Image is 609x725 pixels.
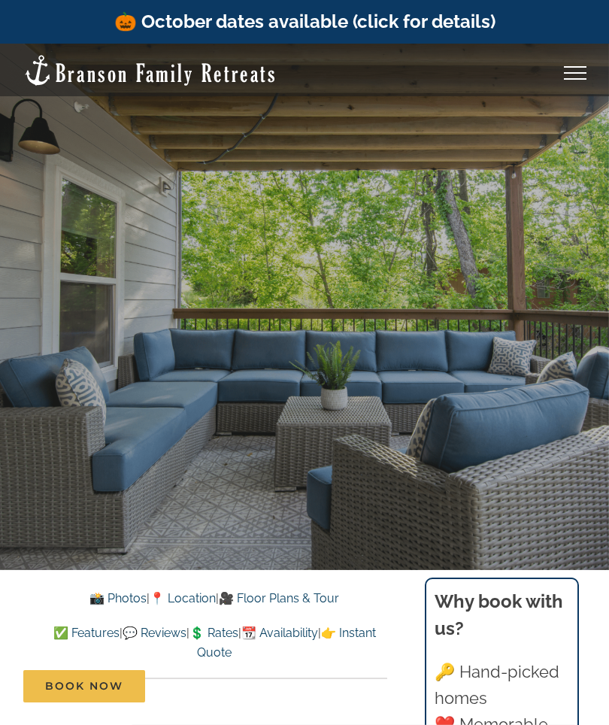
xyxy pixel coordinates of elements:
[197,626,376,660] a: 👉 Instant Quote
[42,623,387,662] p: | | | |
[435,588,569,642] h3: Why book with us?
[241,626,318,640] a: 📆 Availability
[114,11,495,32] a: 🎃 October dates available (click for details)
[189,626,238,640] a: 💲 Rates
[545,66,605,80] a: Toggle Menu
[219,591,339,605] a: 🎥 Floor Plans & Tour
[89,591,147,605] a: 📸 Photos
[123,626,186,640] a: 💬 Reviews
[53,626,120,640] a: ✅ Features
[23,670,145,702] a: Book Now
[150,591,216,605] a: 📍 Location
[42,589,387,608] p: | |
[45,680,123,693] span: Book Now
[23,53,277,87] img: Branson Family Retreats Logo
